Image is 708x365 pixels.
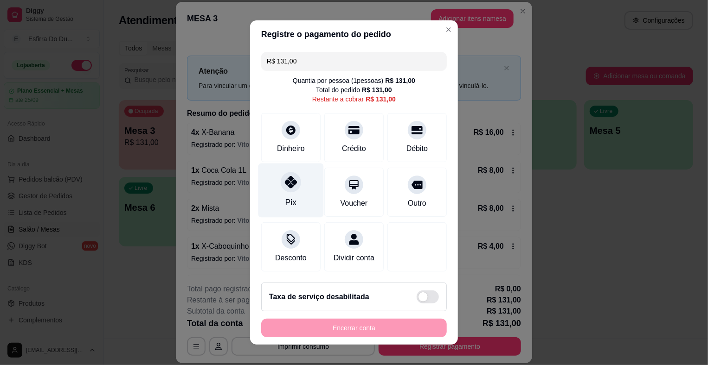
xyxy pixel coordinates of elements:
div: Débito [406,143,428,154]
div: Quantia por pessoa ( 1 pessoas) [293,76,415,85]
input: Ex.: hambúrguer de cordeiro [267,52,441,70]
h2: Taxa de serviço desabilitada [269,291,369,302]
div: R$ 131,00 [366,94,396,104]
div: Voucher [341,198,368,209]
div: Pix [285,196,296,208]
div: Crédito [342,143,366,154]
button: Close [441,22,456,37]
div: Dinheiro [277,143,305,154]
div: Total do pedido [316,85,392,94]
div: Dividir conta [334,252,374,264]
div: Restante a cobrar [312,94,396,104]
div: Desconto [275,252,307,264]
div: R$ 131,00 [362,85,392,94]
div: R$ 131,00 [385,76,415,85]
header: Registre o pagamento do pedido [250,20,458,48]
div: Outro [408,198,426,209]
